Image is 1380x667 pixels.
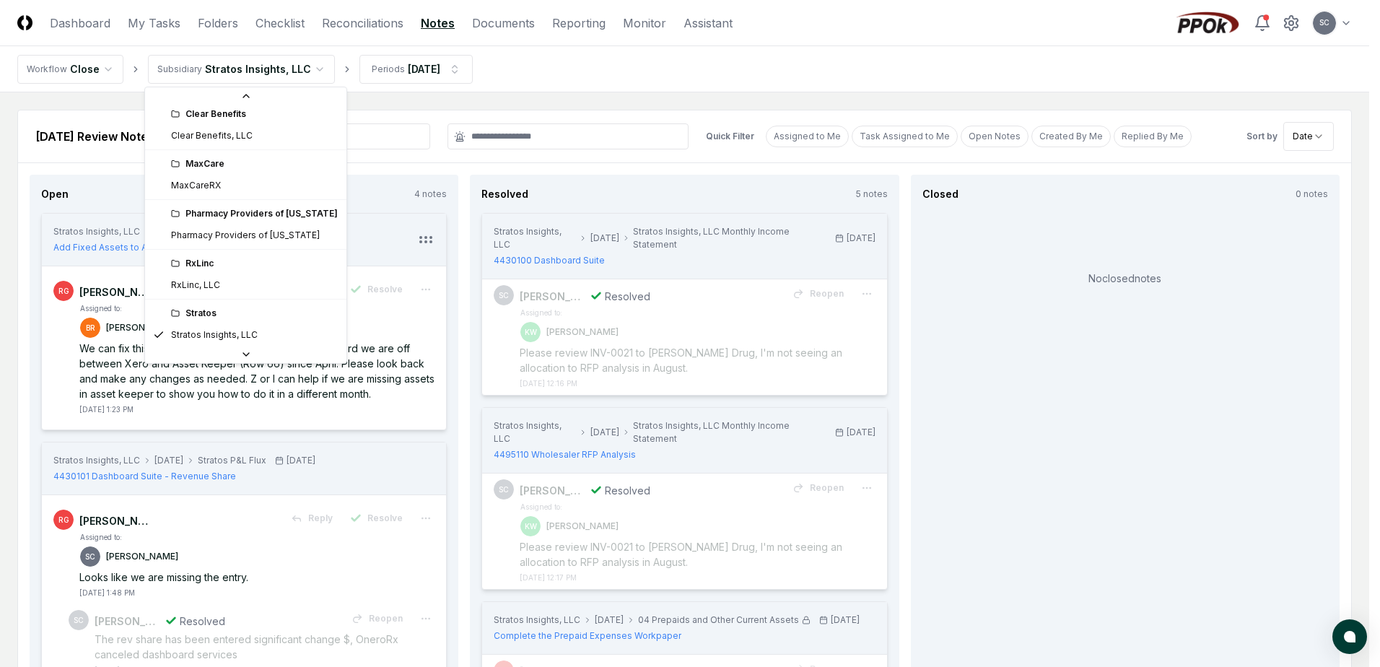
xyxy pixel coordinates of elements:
div: Pharmacy Providers of [US_STATE] [171,229,320,242]
div: Clear Benefits [171,108,338,121]
div: Clear Benefits, LLC [171,129,253,142]
div: Stratos [171,307,338,320]
div: Pharmacy Providers of [US_STATE] [171,207,338,220]
div: MaxCareRX [171,179,221,192]
div: Stratos Insights, LLC [171,328,258,341]
div: RxLinc, LLC [171,279,220,292]
div: RxLinc [171,257,338,270]
div: MaxCare [171,157,338,170]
